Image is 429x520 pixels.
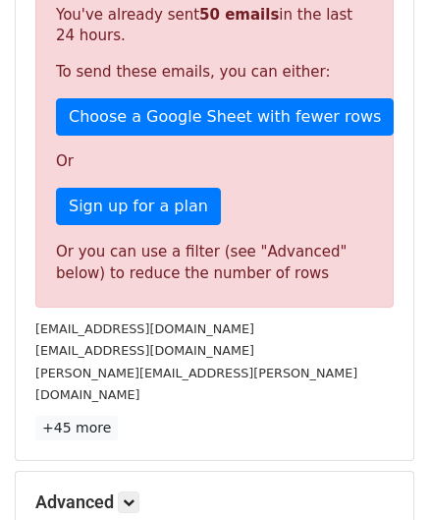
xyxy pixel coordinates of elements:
a: +45 more [35,416,118,440]
iframe: Chat Widget [331,426,429,520]
p: Or [56,151,373,172]
a: Sign up for a plan [56,188,221,225]
div: Or you can use a filter (see "Advanced" below) to reduce the number of rows [56,241,373,285]
small: [EMAIL_ADDRESS][DOMAIN_NAME] [35,321,254,336]
a: Choose a Google Sheet with fewer rows [56,98,394,136]
strong: 50 emails [199,6,279,24]
p: To send these emails, you can either: [56,62,373,83]
h5: Advanced [35,491,394,513]
small: [EMAIL_ADDRESS][DOMAIN_NAME] [35,343,254,358]
small: [PERSON_NAME][EMAIL_ADDRESS][PERSON_NAME][DOMAIN_NAME] [35,366,357,403]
